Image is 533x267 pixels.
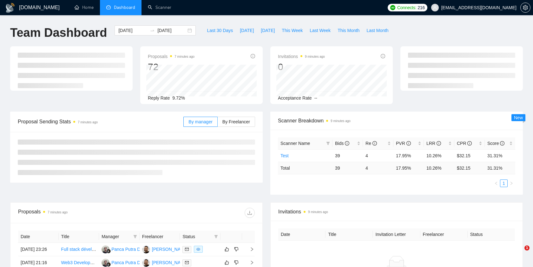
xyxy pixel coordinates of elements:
[511,245,527,261] iframe: Intercom live chat
[335,141,349,146] span: Bids
[75,5,94,10] a: homeHome
[393,149,424,162] td: 17.95%
[257,25,278,36] button: [DATE]
[59,243,99,256] td: Full stack développeur avec potentiel de partenariat dans un projet de startup
[61,247,213,252] a: Full stack développeur avec potentiel de partenariat dans un projet de startup
[142,245,150,253] img: MK
[106,5,111,10] span: dashboard
[305,55,325,58] time: 9 minutes ago
[485,162,515,174] td: 31.31 %
[207,27,233,34] span: Last 30 Days
[326,228,373,241] th: Title
[500,179,508,187] li: 1
[133,235,137,238] span: filter
[245,247,254,251] span: right
[500,141,504,146] span: info-circle
[102,259,109,267] img: PP
[142,259,150,267] img: MK
[78,120,98,124] time: 7 minutes ago
[397,4,416,11] span: Connects:
[363,162,393,174] td: 4
[437,141,441,146] span: info-circle
[234,247,239,252] span: dislike
[245,208,255,218] button: download
[396,141,411,146] span: PVR
[188,119,212,124] span: By manager
[278,61,325,73] div: 0
[390,5,395,10] img: upwork-logo.png
[310,27,331,34] span: Last Week
[18,118,183,126] span: Proposal Sending Stats
[345,141,349,146] span: info-circle
[487,141,504,146] span: Score
[102,246,155,251] a: PPPanca Putra Dwi Estri
[99,231,140,243] th: Manager
[102,245,109,253] img: PP
[185,261,189,264] span: mail
[510,181,513,185] span: right
[418,4,424,11] span: 216
[314,95,317,101] span: --
[426,141,441,146] span: LRR
[278,162,332,174] td: Total
[148,95,170,101] span: Reply Rate
[280,153,289,158] a: Test
[152,246,188,253] div: [PERSON_NAME]
[140,231,180,243] th: Freelancer
[521,5,530,10] span: setting
[468,228,515,241] th: Status
[48,211,68,214] time: 7 minutes ago
[233,259,240,266] button: dislike
[508,179,515,187] li: Next Page
[326,141,330,145] span: filter
[214,235,218,238] span: filter
[114,5,135,10] span: Dashboard
[406,141,411,146] span: info-circle
[142,260,188,265] a: MK[PERSON_NAME]
[5,3,15,13] img: logo
[182,233,212,240] span: Status
[494,181,498,185] span: left
[331,119,351,123] time: 9 minutes ago
[203,25,236,36] button: Last 30 Days
[306,25,334,36] button: Last Week
[508,179,515,187] button: right
[261,27,275,34] span: [DATE]
[148,61,194,73] div: 72
[424,162,454,174] td: 10.26 %
[225,260,229,265] span: like
[363,149,393,162] td: 4
[18,208,136,218] div: Proposals
[185,247,189,251] span: mail
[152,259,188,266] div: [PERSON_NAME]
[520,3,530,13] button: setting
[500,180,507,187] a: 1
[150,28,155,33] span: swap-right
[240,27,254,34] span: [DATE]
[454,149,485,162] td: $32.15
[157,27,186,34] input: End date
[222,119,250,124] span: By Freelancer
[102,260,155,265] a: PPPanca Putra Dwi Estri
[150,28,155,33] span: to
[18,231,59,243] th: Date
[524,245,530,251] span: 1
[278,53,325,60] span: Invitations
[424,149,454,162] td: 10.26%
[282,27,303,34] span: This Week
[334,25,363,36] button: This Month
[420,228,468,241] th: Freelancer
[332,162,363,174] td: 39
[111,259,155,266] div: Panca Putra Dwi Estri
[278,95,312,101] span: Acceptance Rate
[280,141,310,146] span: Scanner Name
[233,245,240,253] button: dislike
[433,5,437,10] span: user
[148,53,194,60] span: Proposals
[457,141,472,146] span: CPR
[61,260,201,265] a: Web3 Developer (Smart Contract Integration & Frontend Collaboration)
[223,259,231,266] button: like
[10,25,107,40] h1: Team Dashboard
[366,27,388,34] span: Last Month
[251,54,255,58] span: info-circle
